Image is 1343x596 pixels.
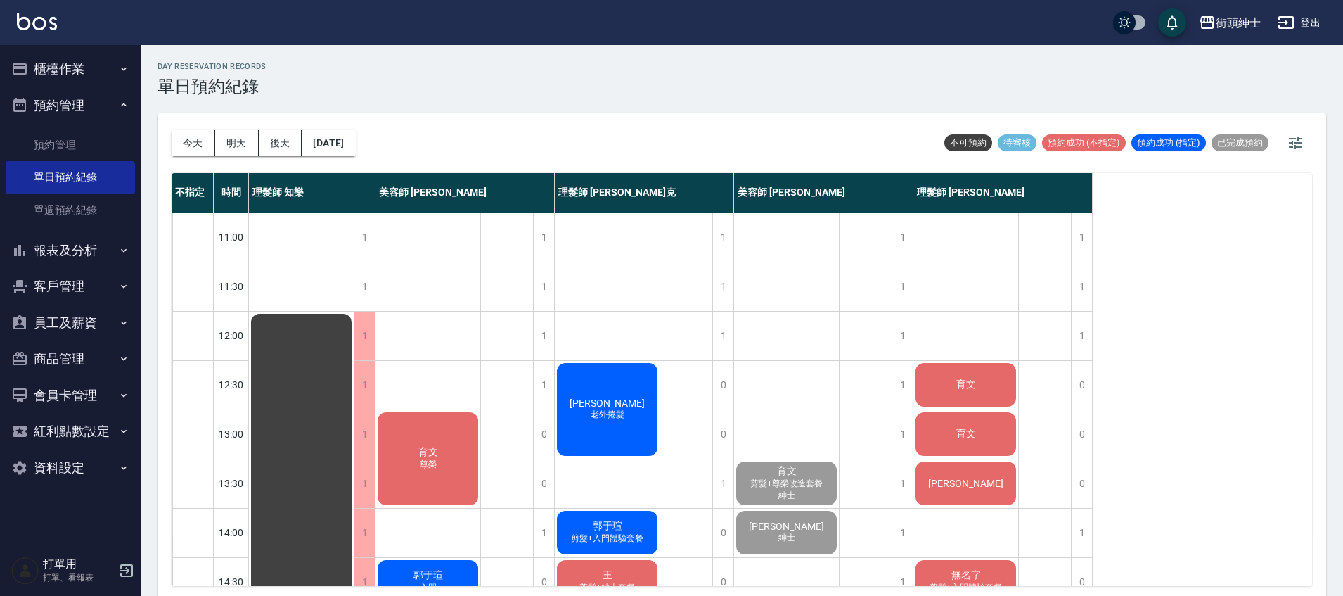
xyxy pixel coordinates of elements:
span: 剪髮+入門體驗套餐 [568,533,646,545]
span: 無名字 [949,569,984,582]
div: 1 [354,361,375,410]
div: 理髮師 [PERSON_NAME]克 [555,173,734,213]
div: 1 [1071,312,1092,360]
div: 1 [354,459,375,508]
div: 街頭紳士 [1216,14,1261,32]
div: 0 [712,509,733,557]
button: 登出 [1272,10,1326,36]
div: 0 [1071,361,1092,410]
div: 12:00 [214,311,249,360]
div: 1 [892,509,913,557]
div: 1 [892,312,913,360]
div: 1 [354,509,375,557]
a: 預約管理 [6,129,135,161]
span: 育文 [774,465,799,478]
span: 紳士 [776,490,798,502]
button: 明天 [215,130,259,156]
div: 1 [354,213,375,262]
a: 單日預約紀錄 [6,161,135,194]
div: 14:00 [214,508,249,557]
button: 後天 [259,130,302,156]
div: 0 [1071,410,1092,459]
span: 郭于瑄 [411,569,446,582]
p: 打單、看報表 [43,571,115,584]
div: 1 [533,509,554,557]
div: 1 [533,262,554,311]
div: 1 [354,262,375,311]
div: 1 [354,410,375,459]
span: 尊榮 [417,459,439,471]
span: 剪髮+紳士套餐 [577,582,638,594]
button: 商品管理 [6,341,135,377]
span: 入門 [417,582,439,594]
div: 美容師 [PERSON_NAME] [375,173,555,213]
div: 1 [712,262,733,311]
div: 1 [1071,262,1092,311]
div: 1 [533,213,554,262]
div: 1 [712,459,733,508]
span: 育文 [953,428,979,440]
span: 郭于瑄 [590,520,625,533]
div: 13:00 [214,410,249,459]
div: 1 [892,459,913,508]
div: 13:30 [214,459,249,508]
button: 櫃檯作業 [6,51,135,87]
div: 0 [533,410,554,459]
div: 12:30 [214,360,249,410]
a: 單週預約紀錄 [6,194,135,227]
span: [PERSON_NAME] [746,521,827,532]
div: 0 [1071,459,1092,508]
h3: 單日預約紀錄 [158,77,266,96]
span: [PERSON_NAME] [925,478,1006,489]
div: 0 [533,459,554,508]
button: 會員卡管理 [6,377,135,414]
div: 1 [1071,509,1092,557]
h5: 打單用 [43,557,115,571]
span: 育文 [953,379,979,391]
button: 街頭紳士 [1193,8,1266,37]
div: 1 [892,262,913,311]
button: 資料設定 [6,450,135,486]
h2: day Reservation records [158,62,266,71]
span: 王 [600,569,615,582]
span: [PERSON_NAME] [567,398,648,409]
div: 1 [892,361,913,410]
div: 0 [712,410,733,459]
div: 11:30 [214,262,249,311]
div: 不指定 [172,173,214,213]
div: 1 [712,312,733,360]
button: 員工及薪資 [6,305,135,341]
div: 1 [354,312,375,360]
span: 剪髮+尊榮改造套餐 [747,478,825,490]
img: Logo [17,13,57,30]
div: 0 [712,361,733,410]
span: 已完成預約 [1212,137,1268,149]
div: 時間 [214,173,249,213]
div: 1 [1071,213,1092,262]
span: 預約成功 (指定) [1131,137,1206,149]
div: 理髮師 知樂 [249,173,375,213]
button: 今天 [172,130,215,156]
div: 11:00 [214,213,249,262]
div: 1 [712,213,733,262]
button: 預約管理 [6,87,135,124]
span: 不可預約 [944,137,992,149]
button: 客戶管理 [6,268,135,305]
div: 1 [533,312,554,360]
div: 1 [892,213,913,262]
div: 1 [892,410,913,459]
span: 紳士 [776,532,798,544]
div: 1 [533,361,554,410]
span: 剪髮+入門體驗套餐 [927,582,1005,594]
button: 報表及分析 [6,232,135,269]
div: 理髮師 [PERSON_NAME] [913,173,1093,213]
span: 老外捲髮 [588,409,627,421]
span: 待審核 [998,137,1036,149]
button: [DATE] [302,130,355,156]
button: save [1158,8,1186,37]
span: 育文 [416,446,441,459]
div: 美容師 [PERSON_NAME] [734,173,913,213]
img: Person [11,557,39,585]
button: 紅利點數設定 [6,413,135,450]
span: 預約成功 (不指定) [1042,137,1126,149]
